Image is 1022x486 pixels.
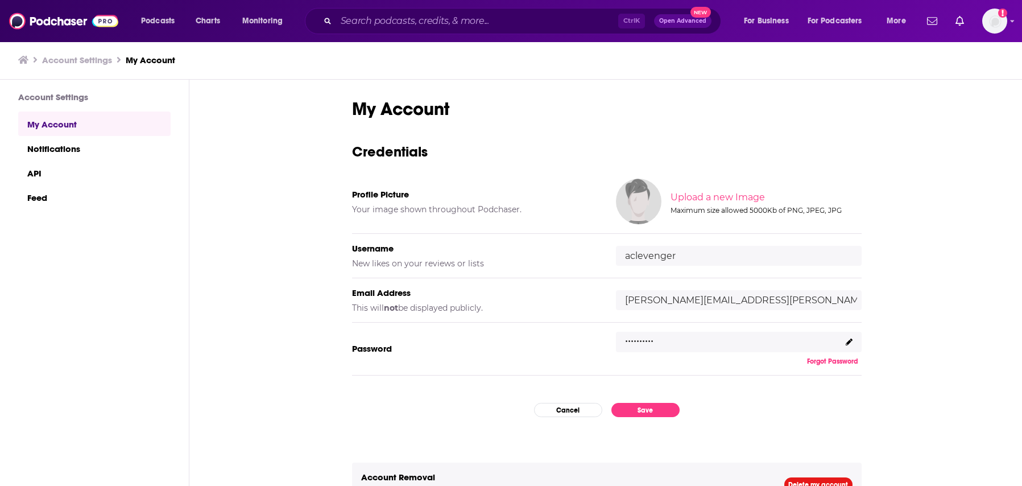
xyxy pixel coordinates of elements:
[196,13,220,29] span: Charts
[242,13,283,29] span: Monitoring
[625,329,653,345] p: ..........
[982,9,1007,34] span: Logged in as aclevenger
[42,55,112,65] a: Account Settings
[616,290,862,310] input: email
[611,403,680,417] button: Save
[316,8,732,34] div: Search podcasts, credits, & more...
[18,92,171,102] h3: Account Settings
[654,14,711,28] button: Open AdvancedNew
[982,9,1007,34] img: User Profile
[352,204,598,215] h5: Your image shown throughout Podchaser.
[18,112,171,136] a: My Account
[879,12,920,30] button: open menu
[659,18,706,24] span: Open Advanced
[922,11,942,31] a: Show notifications dropdown
[352,258,598,269] h5: New likes on your reviews or lists
[808,13,862,29] span: For Podcasters
[234,12,297,30] button: open menu
[126,55,175,65] a: My Account
[690,7,711,18] span: New
[736,12,803,30] button: open menu
[352,243,598,254] h5: Username
[352,143,862,160] h3: Credentials
[887,13,906,29] span: More
[800,12,879,30] button: open menu
[18,160,171,185] a: API
[618,14,645,28] span: Ctrl K
[804,357,862,366] button: Forgot Password
[188,12,227,30] a: Charts
[361,472,766,483] h5: Account Removal
[998,9,1007,18] svg: Add a profile image
[352,98,862,120] h1: My Account
[9,10,118,32] img: Podchaser - Follow, Share and Rate Podcasts
[352,343,598,354] h5: Password
[616,179,661,224] img: Your profile image
[18,136,171,160] a: Notifications
[18,185,171,209] a: Feed
[534,403,602,417] button: Cancel
[951,11,969,31] a: Show notifications dropdown
[384,303,398,313] b: not
[671,206,859,215] div: Maximum size allowed 5000Kb of PNG, JPEG, JPG
[744,13,789,29] span: For Business
[141,13,175,29] span: Podcasts
[352,189,598,200] h5: Profile Picture
[336,12,618,30] input: Search podcasts, credits, & more...
[352,303,598,313] h5: This will be displayed publicly.
[982,9,1007,34] button: Show profile menu
[616,246,862,266] input: username
[352,287,598,298] h5: Email Address
[133,12,189,30] button: open menu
